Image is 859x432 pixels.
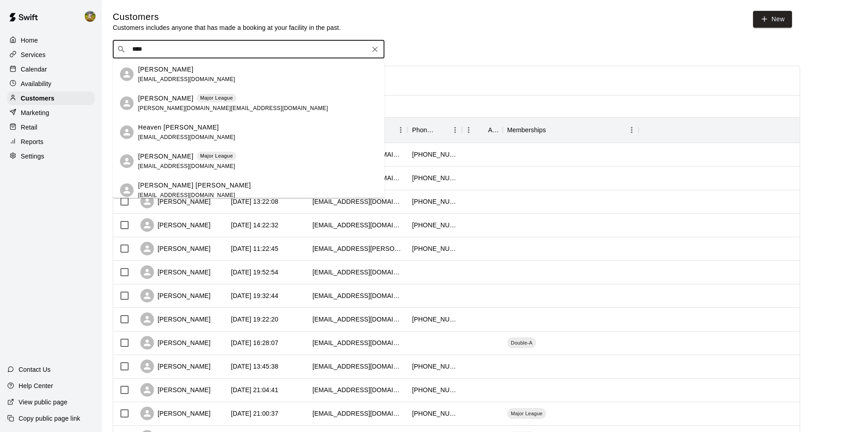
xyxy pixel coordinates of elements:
[140,383,211,397] div: [PERSON_NAME]
[85,11,96,22] img: Jhonny Montoya
[140,336,211,350] div: [PERSON_NAME]
[19,414,80,423] p: Copy public page link
[7,77,95,91] a: Availability
[412,244,457,253] div: +19792196649
[753,11,792,28] a: New
[462,117,503,143] div: Age
[21,123,38,132] p: Retail
[312,315,403,324] div: kreverett87@gmail.com
[120,125,134,139] div: Heaven Serna
[138,94,193,103] p: [PERSON_NAME]
[138,123,219,132] p: Heaven [PERSON_NAME]
[138,65,193,74] p: [PERSON_NAME]
[503,117,638,143] div: Memberships
[312,338,403,347] div: ylanoaj@gmail.com
[412,221,457,230] div: +15126296700
[7,135,95,149] a: Reports
[546,124,559,136] button: Sort
[312,221,403,230] div: chwilson93@yahoo.com
[312,362,403,371] div: bivianj@yahoo.com
[412,117,436,143] div: Phone Number
[7,62,95,76] a: Calendar
[312,244,403,253] div: abby.a.thielen@gmail.com
[21,50,46,59] p: Services
[312,385,403,394] div: jnash@normangeeisd.org
[113,11,341,23] h5: Customers
[19,381,53,390] p: Help Center
[140,195,211,208] div: [PERSON_NAME]
[21,152,44,161] p: Settings
[21,65,47,74] p: Calendar
[507,410,546,417] span: Major League
[138,105,328,111] span: [PERSON_NAME][DOMAIN_NAME][EMAIL_ADDRESS][DOMAIN_NAME]
[412,362,457,371] div: +19796352048
[412,173,457,182] div: +12542520953
[436,124,448,136] button: Sort
[412,197,457,206] div: +19797771133
[488,117,498,143] div: Age
[448,123,462,137] button: Menu
[21,108,49,117] p: Marketing
[408,117,462,143] div: Phone Number
[231,315,278,324] div: 2025-08-05 19:22:20
[140,360,211,373] div: [PERSON_NAME]
[231,291,278,300] div: 2025-08-05 19:32:44
[7,149,95,163] a: Settings
[138,152,193,161] p: [PERSON_NAME]
[138,181,251,190] p: [PERSON_NAME] [PERSON_NAME]
[7,91,95,105] a: Customers
[7,34,95,47] a: Home
[7,120,95,134] a: Retail
[308,117,408,143] div: Email
[394,123,408,137] button: Menu
[231,221,278,230] div: 2025-08-06 14:22:32
[231,268,278,277] div: 2025-08-05 19:52:54
[231,362,278,371] div: 2025-08-04 13:45:38
[140,218,211,232] div: [PERSON_NAME]
[475,124,488,136] button: Sort
[140,312,211,326] div: [PERSON_NAME]
[19,398,67,407] p: View public page
[7,106,95,120] a: Marketing
[21,36,38,45] p: Home
[138,192,235,198] span: [EMAIL_ADDRESS][DOMAIN_NAME]
[21,79,52,88] p: Availability
[120,67,134,81] div: Angel Serna
[412,150,457,159] div: +19795303330
[19,365,51,374] p: Contact Us
[138,134,235,140] span: [EMAIL_ADDRESS][DOMAIN_NAME]
[312,409,403,418] div: lyzellerobinson@gmail.com
[412,385,457,394] div: +15122871490
[140,289,211,302] div: [PERSON_NAME]
[200,152,233,160] p: Major League
[231,385,278,394] div: 2025-08-03 21:04:41
[231,338,278,347] div: 2025-08-04 16:28:07
[462,123,475,137] button: Menu
[120,96,134,110] div: Courtney Serna
[200,94,233,102] p: Major League
[507,117,546,143] div: Memberships
[138,163,235,169] span: [EMAIL_ADDRESS][DOMAIN_NAME]
[231,197,278,206] div: 2025-08-12 13:22:08
[120,183,134,197] div: Presley Batista
[140,407,211,420] div: [PERSON_NAME]
[7,48,95,62] a: Services
[138,76,235,82] span: [EMAIL_ADDRESS][DOMAIN_NAME]
[507,408,546,419] div: Major League
[312,291,403,300] div: nashco3@outlook.com
[21,94,54,103] p: Customers
[140,265,211,279] div: [PERSON_NAME]
[140,242,211,255] div: [PERSON_NAME]
[412,315,457,324] div: +17134098624
[120,154,134,168] div: Felipe Serna
[231,409,278,418] div: 2025-08-03 21:00:37
[21,137,43,146] p: Reports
